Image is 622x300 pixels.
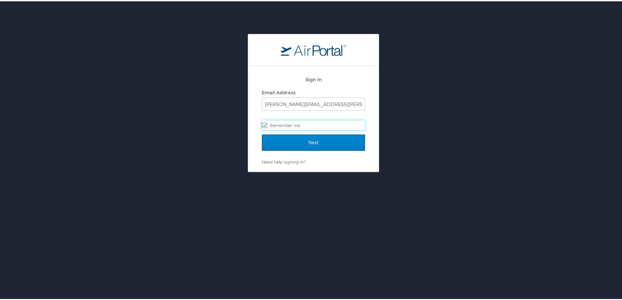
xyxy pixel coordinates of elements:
[262,133,365,150] input: Next
[262,158,306,163] a: Need help signing in?
[262,74,365,82] h2: Sign In
[281,43,346,55] img: logo
[262,88,295,94] label: Email Address
[262,119,365,129] label: Remember me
